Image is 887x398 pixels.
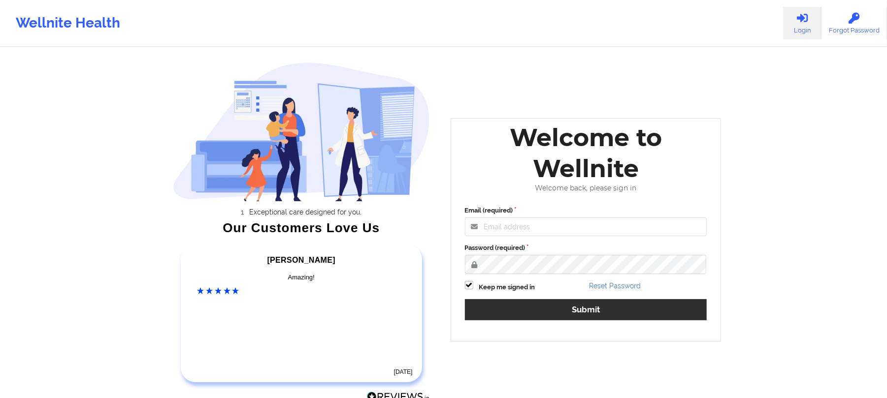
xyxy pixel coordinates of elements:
[465,217,707,236] input: Email address
[479,282,535,292] label: Keep me signed in
[173,62,430,201] img: wellnite-auth-hero_200.c722682e.png
[197,273,406,282] div: Amazing!
[465,299,707,320] button: Submit
[173,223,430,233] div: Our Customers Love Us
[458,184,714,192] div: Welcome back, please sign in
[458,122,714,184] div: Welcome to Wellnite
[182,208,430,216] li: Exceptional care designed for you.
[589,282,641,290] a: Reset Password
[821,7,887,39] a: Forgot Password
[783,7,821,39] a: Login
[394,368,413,375] time: [DATE]
[465,243,707,253] label: Password (required)
[267,256,335,264] span: [PERSON_NAME]
[465,206,707,215] label: Email (required)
